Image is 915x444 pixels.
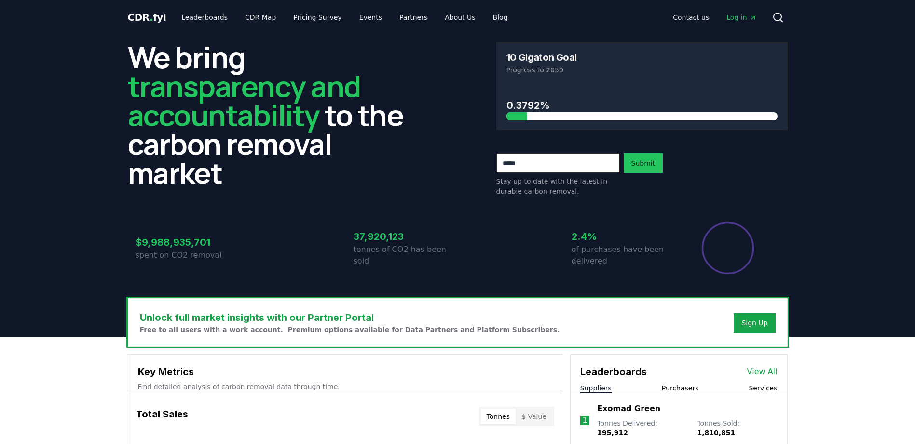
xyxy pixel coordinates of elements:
button: Submit [624,153,663,173]
a: Log in [719,9,764,26]
a: Partners [392,9,435,26]
p: Free to all users with a work account. Premium options available for Data Partners and Platform S... [140,325,560,334]
button: Services [749,383,777,393]
button: Tonnes [481,409,516,424]
a: Contact us [665,9,717,26]
span: Log in [726,13,756,22]
nav: Main [174,9,515,26]
h3: 10 Gigaton Goal [506,53,577,62]
h3: Leaderboards [580,364,647,379]
span: 1,810,851 [697,429,735,437]
p: Find detailed analysis of carbon removal data through time. [138,382,552,391]
button: Sign Up [734,313,775,333]
h3: 2.4% [572,229,676,244]
a: Blog [485,9,516,26]
p: Progress to 2050 [506,65,778,75]
p: spent on CO2 removal [136,250,240,261]
p: 1 [582,415,587,426]
button: Purchasers [662,383,699,393]
a: Sign Up [741,318,767,328]
h3: $9,988,935,701 [136,235,240,250]
a: Events [352,9,390,26]
button: $ Value [516,409,552,424]
a: CDR.fyi [128,11,166,24]
span: . [150,12,153,23]
h3: Unlock full market insights with our Partner Portal [140,310,560,325]
div: Percentage of sales delivered [701,221,755,275]
h3: Total Sales [136,407,188,426]
span: transparency and accountability [128,66,361,135]
button: Suppliers [580,383,612,393]
nav: Main [665,9,764,26]
a: CDR Map [237,9,284,26]
p: of purchases have been delivered [572,244,676,267]
span: CDR fyi [128,12,166,23]
span: 195,912 [597,429,628,437]
h3: 0.3792% [506,98,778,112]
a: Pricing Survey [286,9,349,26]
p: Tonnes Delivered : [597,418,687,438]
a: About Us [437,9,483,26]
h3: 37,920,123 [354,229,458,244]
a: View All [747,366,778,377]
p: Stay up to date with the latest in durable carbon removal. [496,177,620,196]
p: Tonnes Sold : [697,418,777,438]
h3: Key Metrics [138,364,552,379]
h2: We bring to the carbon removal market [128,42,419,187]
p: tonnes of CO2 has been sold [354,244,458,267]
a: Leaderboards [174,9,235,26]
a: Exomad Green [597,403,660,415]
